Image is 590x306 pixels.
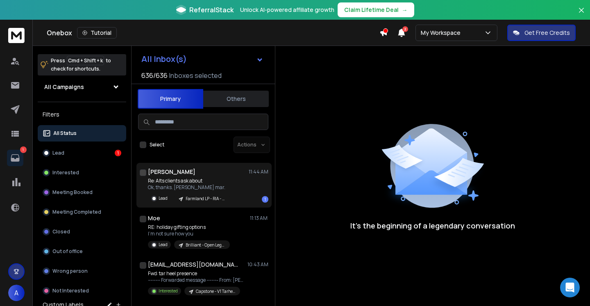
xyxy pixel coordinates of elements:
p: Interested [52,169,79,176]
p: Not Interested [52,288,89,294]
p: Farmland LP - RIA - September FLP List - Rani [186,196,225,202]
p: All Status [53,130,77,137]
div: 1 [115,150,121,156]
p: 1 [20,146,27,153]
button: Closed [38,224,126,240]
h1: [EMAIL_ADDRESS][DOMAIN_NAME] [148,260,238,269]
p: It’s the beginning of a legendary conversation [350,220,515,231]
p: Closed [52,228,70,235]
p: RE: holiday gifting options [148,224,230,231]
p: Out of office [52,248,83,255]
span: 636 / 636 [141,71,168,80]
button: All Campaigns [38,79,126,95]
p: 11:44 AM [249,169,268,175]
button: Meeting Completed [38,204,126,220]
p: Press to check for shortcuts. [51,57,111,73]
button: All Status [38,125,126,142]
p: 11:13 AM [250,215,268,222]
p: Lead [159,242,168,248]
h1: All Campaigns [44,83,84,91]
button: Tutorial [77,27,117,39]
h1: Moe [148,214,160,222]
p: Fwd: tar heel presence [148,270,246,277]
p: I’m not sure how you [148,231,230,237]
button: Get Free Credits [507,25,576,41]
p: Lead [52,150,64,156]
h1: [PERSON_NAME] [148,168,195,176]
button: Wrong person [38,263,126,279]
p: Re: Alts clients ask about [148,178,230,184]
div: 1 [262,196,268,203]
label: Select [150,142,164,148]
p: Meeting Booked [52,189,93,196]
div: Open Intercom Messenger [560,278,580,297]
h3: Inboxes selected [169,71,222,80]
p: ---------- Forwarded message --------- From: [PERSON_NAME] [148,277,246,283]
p: Capstone - V1 Tarheel 10 Miler - Triangle - Charlie [196,288,235,295]
p: Ok, thanks. [PERSON_NAME] mar. [148,184,230,191]
a: 1 [7,150,23,166]
div: Onebox [47,27,379,39]
span: ReferralStack [189,5,234,15]
p: 10:43 AM [247,261,268,268]
p: Meeting Completed [52,209,101,215]
p: Interested [159,288,178,294]
h1: All Inbox(s) [141,55,187,63]
button: Close banner [576,5,587,25]
button: Others [203,90,269,108]
button: A [8,285,25,301]
button: Out of office [38,243,126,260]
button: Not Interested [38,283,126,299]
p: Unlock AI-powered affiliate growth [240,6,334,14]
p: Get Free Credits [524,29,570,37]
p: Wrong person [52,268,88,274]
button: All Inbox(s) [135,51,270,67]
span: 2 [402,26,408,32]
button: Primary [138,89,203,109]
p: My Workspace [421,29,464,37]
p: Lead [159,195,168,201]
p: Brilliant - Open Legal Campaign [186,242,225,248]
button: Claim Lifetime Deal→ [338,2,414,17]
span: Cmd + Shift + k [67,56,104,65]
button: Interested [38,164,126,181]
span: → [402,6,408,14]
button: Lead1 [38,145,126,161]
button: Meeting Booked [38,184,126,201]
h3: Filters [38,109,126,120]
